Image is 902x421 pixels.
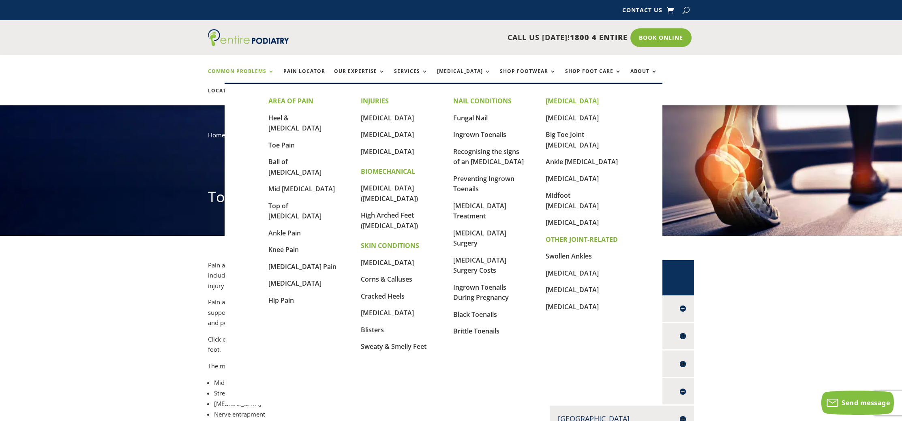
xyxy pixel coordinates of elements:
[546,285,599,294] a: [MEDICAL_DATA]
[208,40,289,48] a: Entire Podiatry
[361,167,415,176] strong: BIOMECHANICAL
[208,130,694,146] nav: breadcrumb
[622,7,662,16] a: Contact Us
[268,113,321,133] a: Heel & [MEDICAL_DATA]
[453,310,497,319] a: Black Toenails
[453,327,499,336] a: Brittle Toenails
[361,308,414,317] a: [MEDICAL_DATA]
[208,361,523,378] p: The most common causes of pain on the top of the feet are as follows:
[546,113,599,122] a: [MEDICAL_DATA]
[453,130,506,139] a: Ingrown Toenails
[361,292,405,301] a: Cracked Heels
[546,218,599,227] a: [MEDICAL_DATA]
[394,68,428,86] a: Services
[361,258,414,267] a: [MEDICAL_DATA]
[208,29,289,46] img: logo (1)
[208,68,274,86] a: Common Problems
[208,131,225,139] a: Home
[208,334,523,361] p: Click on the link below for more information about some of the more common causes of pain on the ...
[361,130,414,139] a: [MEDICAL_DATA]
[214,398,523,409] li: [MEDICAL_DATA]
[453,147,524,167] a: Recognising the signs of an [MEDICAL_DATA]
[821,391,894,415] button: Send message
[453,229,506,248] a: [MEDICAL_DATA] Surgery
[570,32,628,42] span: 1800 4 ENTIRE
[268,184,335,193] a: Mid [MEDICAL_DATA]
[546,157,618,166] a: Ankle [MEDICAL_DATA]
[214,409,523,419] li: Nerve entrapment
[320,32,628,43] p: CALL US [DATE]!
[361,275,412,284] a: Corns & Calluses
[208,187,694,211] h1: Top Of [MEDICAL_DATA]
[453,256,506,275] a: [MEDICAL_DATA] Surgery Costs
[546,252,592,261] a: Swollen Ankles
[268,229,301,237] a: Ankle Pain
[453,174,514,194] a: Preventing Ingrown Toenails
[453,201,506,221] a: [MEDICAL_DATA] Treatment
[208,297,523,334] p: Pain across the top of the foot can also be due to improper shoes. For example shoes that don’t p...
[500,68,556,86] a: Shop Footwear
[453,96,512,105] strong: NAIL CONDITIONS
[268,245,299,254] a: Knee Pain
[208,260,523,297] p: Pain across the top of the foot is a common complaint that we treat. There is quite a lot of anat...
[361,342,426,351] a: Sweaty & Smelly Feet
[361,96,389,105] strong: INJURIES
[208,88,249,105] a: Locations
[214,377,523,388] li: Midfoot [MEDICAL_DATA]
[630,68,658,86] a: About
[453,113,488,122] a: Fungal Nail
[546,130,599,150] a: Big Toe Joint [MEDICAL_DATA]
[268,262,336,271] a: [MEDICAL_DATA] Pain
[334,68,385,86] a: Our Expertise
[361,184,418,203] a: [MEDICAL_DATA] ([MEDICAL_DATA])
[361,211,418,230] a: High Arched Feet ([MEDICAL_DATA])
[630,28,692,47] a: Book Online
[268,279,321,288] a: [MEDICAL_DATA]
[546,235,618,244] strong: OTHER JOINT-RELATED
[361,241,419,250] strong: SKIN CONDITIONS
[268,201,321,221] a: Top of [MEDICAL_DATA]
[268,141,295,150] a: Toe Pain
[361,325,384,334] a: Blisters
[214,388,523,398] li: Stress [MEDICAL_DATA]
[546,96,599,105] strong: [MEDICAL_DATA]
[546,302,599,311] a: [MEDICAL_DATA]
[268,157,321,177] a: Ball of [MEDICAL_DATA]
[361,147,414,156] a: [MEDICAL_DATA]
[546,174,599,183] a: [MEDICAL_DATA]
[283,68,325,86] a: Pain Locator
[437,68,491,86] a: [MEDICAL_DATA]
[361,113,414,122] a: [MEDICAL_DATA]
[546,269,599,278] a: [MEDICAL_DATA]
[268,296,294,305] a: Hip Pain
[268,96,313,105] strong: AREA OF PAIN
[546,191,599,210] a: Midfoot [MEDICAL_DATA]
[565,68,621,86] a: Shop Foot Care
[842,398,890,407] span: Send message
[453,283,509,302] a: Ingrown Toenails During Pregnancy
